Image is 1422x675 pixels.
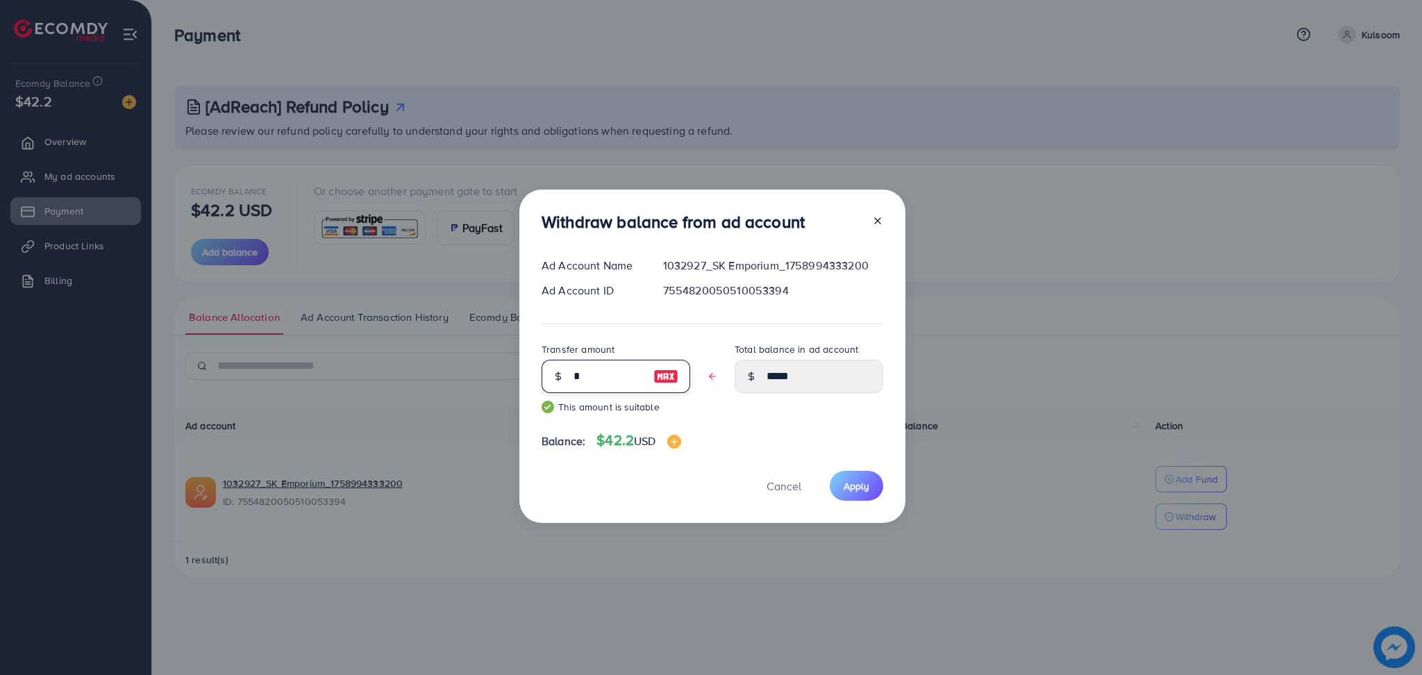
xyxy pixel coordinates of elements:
span: USD [634,433,655,449]
label: Transfer amount [542,342,614,356]
span: Apply [844,479,869,493]
div: Ad Account ID [530,283,652,299]
label: Total balance in ad account [735,342,858,356]
button: Apply [830,471,883,501]
div: Ad Account Name [530,258,652,274]
img: guide [542,401,554,413]
img: image [653,368,678,385]
div: 1032927_SK Emporium_1758994333200 [652,258,894,274]
small: This amount is suitable [542,400,690,414]
div: 7554820050510053394 [652,283,894,299]
h4: $42.2 [596,432,680,449]
img: image [667,435,681,449]
span: Balance: [542,433,585,449]
button: Cancel [749,471,819,501]
span: Cancel [767,478,801,494]
h3: Withdraw balance from ad account [542,212,805,232]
